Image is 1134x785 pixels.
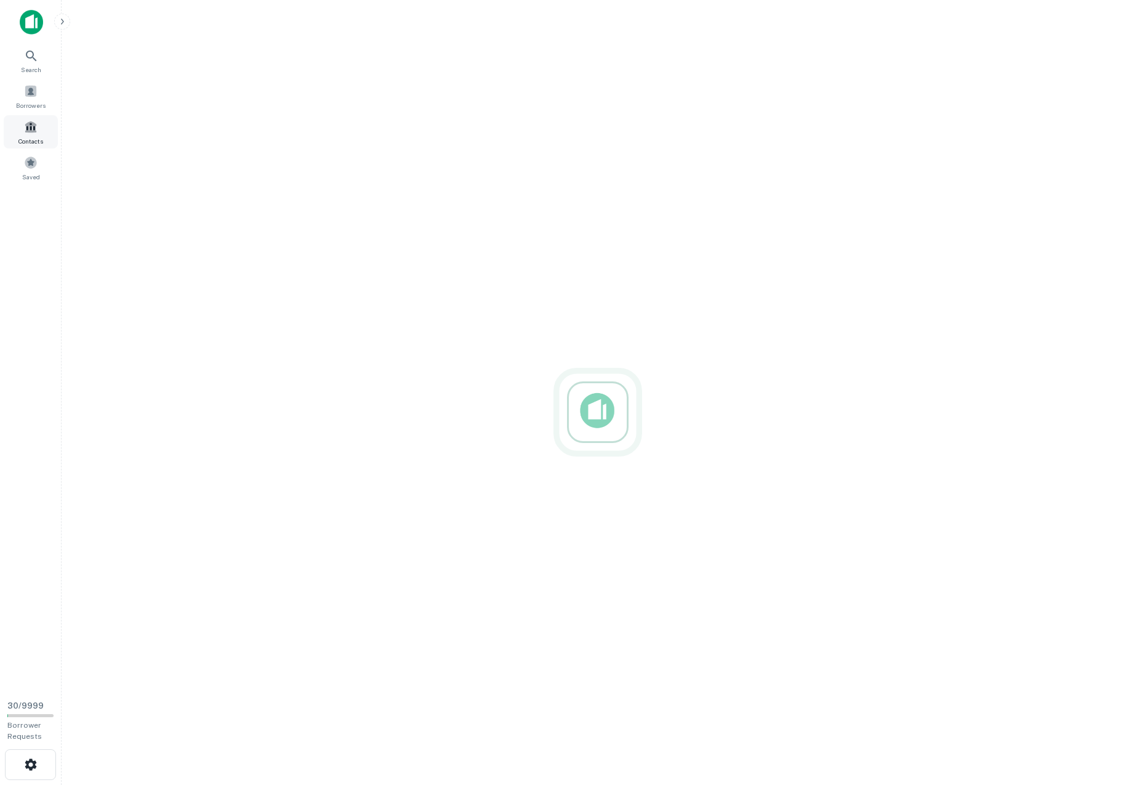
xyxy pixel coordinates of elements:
span: Saved [22,172,40,182]
a: Saved [4,151,58,184]
a: Contacts [4,115,58,148]
a: Borrowers [4,79,58,113]
span: Borrowers [16,100,46,110]
img: capitalize-icon.png [20,10,43,35]
span: 30 / 9999 [7,701,44,710]
span: Contacts [18,136,43,146]
iframe: Chat Widget [1072,686,1134,746]
a: Search [4,44,58,77]
span: Borrower Requests [7,721,42,741]
span: Search [21,65,41,75]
